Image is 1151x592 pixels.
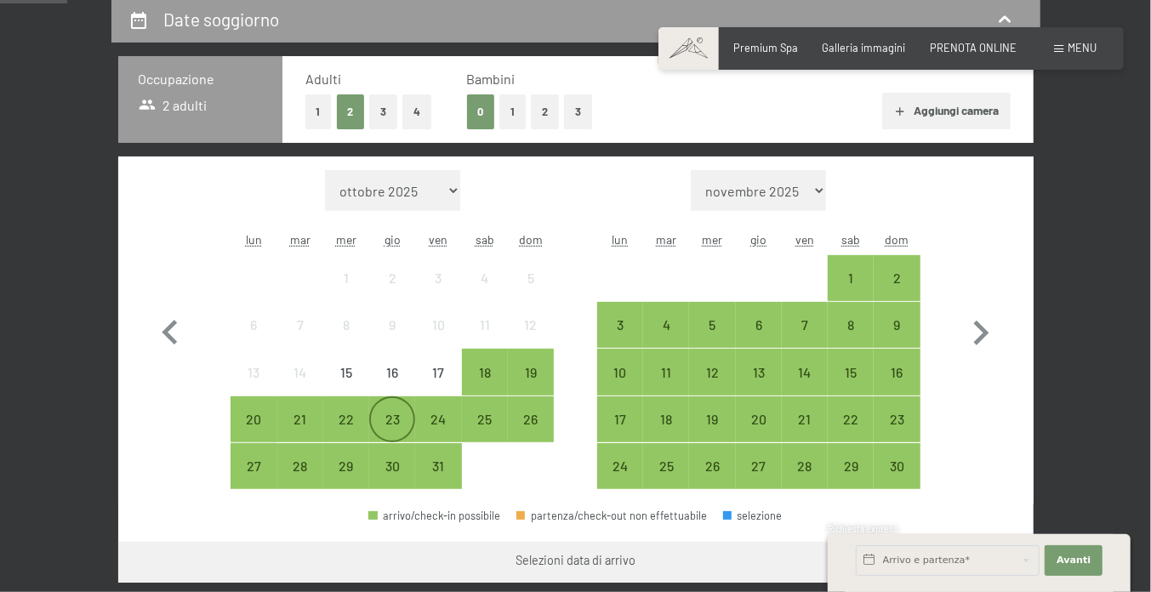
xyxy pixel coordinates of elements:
[782,443,828,489] div: Fri Nov 28 2025
[246,232,262,247] abbr: lunedì
[231,443,276,489] div: Mon Oct 27 2025
[599,459,641,502] div: 24
[782,443,828,489] div: arrivo/check-in possibile
[599,413,641,455] div: 17
[829,366,872,408] div: 15
[930,41,1017,54] span: PRENOTA ONLINE
[277,396,323,442] div: Tue Oct 21 2025
[323,443,369,489] div: Wed Oct 29 2025
[829,413,872,455] div: 22
[643,302,689,348] div: arrivo/check-in possibile
[402,94,431,129] button: 4
[323,443,369,489] div: arrivo/check-in possibile
[874,255,920,301] div: arrivo/check-in possibile
[597,349,643,395] div: arrivo/check-in possibile
[464,366,506,408] div: 18
[645,318,687,361] div: 4
[369,349,415,395] div: Thu Oct 16 2025
[782,302,828,348] div: Fri Nov 07 2025
[874,443,920,489] div: arrivo/check-in possibile
[336,232,356,247] abbr: mercoledì
[691,459,733,502] div: 26
[828,349,874,395] div: arrivo/check-in possibile
[417,318,459,361] div: 10
[874,443,920,489] div: Sun Nov 30 2025
[462,396,508,442] div: arrivo/check-in possibile
[510,413,552,455] div: 26
[323,255,369,301] div: arrivo/check-in non effettuabile
[597,302,643,348] div: Mon Nov 03 2025
[828,302,874,348] div: arrivo/check-in possibile
[232,366,275,408] div: 13
[232,413,275,455] div: 20
[1045,545,1103,576] button: Avanti
[415,349,461,395] div: arrivo/check-in non effettuabile
[462,396,508,442] div: Sat Oct 25 2025
[597,302,643,348] div: arrivo/check-in possibile
[736,302,782,348] div: Thu Nov 06 2025
[369,396,415,442] div: Thu Oct 23 2025
[462,302,508,348] div: arrivo/check-in non effettuabile
[519,232,543,247] abbr: domenica
[467,71,516,87] span: Bambini
[464,271,506,314] div: 4
[323,396,369,442] div: Wed Oct 22 2025
[369,302,415,348] div: arrivo/check-in non effettuabile
[369,94,397,129] button: 3
[429,232,447,247] abbr: venerdì
[371,318,413,361] div: 9
[510,318,552,361] div: 12
[277,349,323,395] div: arrivo/check-in non effettuabile
[415,396,461,442] div: arrivo/check-in possibile
[279,318,322,361] div: 7
[385,232,401,247] abbr: giovedì
[874,349,920,395] div: Sun Nov 16 2025
[828,396,874,442] div: arrivo/check-in possibile
[645,459,687,502] div: 25
[643,302,689,348] div: Tue Nov 04 2025
[841,232,860,247] abbr: sabato
[325,366,368,408] div: 15
[656,232,676,247] abbr: martedì
[828,255,874,301] div: Sat Nov 01 2025
[783,366,826,408] div: 14
[323,396,369,442] div: arrivo/check-in possibile
[508,396,554,442] div: arrivo/check-in possibile
[531,94,559,129] button: 2
[279,413,322,455] div: 21
[738,318,780,361] div: 6
[417,413,459,455] div: 24
[734,41,799,54] a: Premium Spa
[645,413,687,455] div: 18
[508,396,554,442] div: Sun Oct 26 2025
[597,396,643,442] div: arrivo/check-in possibile
[415,302,461,348] div: Fri Oct 10 2025
[369,443,415,489] div: Thu Oct 30 2025
[828,443,874,489] div: Sat Nov 29 2025
[417,459,459,502] div: 31
[736,443,782,489] div: Thu Nov 27 2025
[323,349,369,395] div: arrivo/check-in non effettuabile
[564,94,592,129] button: 3
[277,396,323,442] div: arrivo/check-in possibile
[277,302,323,348] div: Tue Oct 07 2025
[371,271,413,314] div: 2
[508,349,554,395] div: arrivo/check-in possibile
[689,443,735,489] div: Wed Nov 26 2025
[597,349,643,395] div: Mon Nov 10 2025
[277,302,323,348] div: arrivo/check-in non effettuabile
[325,318,368,361] div: 8
[736,443,782,489] div: arrivo/check-in possibile
[510,366,552,408] div: 19
[736,396,782,442] div: Thu Nov 20 2025
[875,413,918,455] div: 23
[875,366,918,408] div: 16
[369,302,415,348] div: Thu Oct 09 2025
[783,413,826,455] div: 21
[510,271,552,314] div: 5
[691,366,733,408] div: 12
[415,255,461,301] div: Fri Oct 03 2025
[874,255,920,301] div: Sun Nov 02 2025
[415,443,461,489] div: arrivo/check-in possibile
